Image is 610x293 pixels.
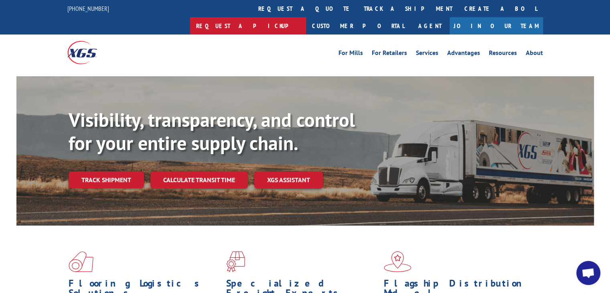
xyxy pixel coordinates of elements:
[150,171,248,189] a: Calculate transit time
[489,50,517,59] a: Resources
[338,50,363,59] a: For Mills
[576,261,600,285] div: Open chat
[526,50,543,59] a: About
[416,50,438,59] a: Services
[254,171,323,189] a: XGS ASSISTANT
[69,251,93,272] img: xgs-icon-total-supply-chain-intelligence-red
[306,17,410,35] a: Customer Portal
[450,17,543,35] a: Join Our Team
[410,17,450,35] a: Agent
[69,171,144,188] a: Track shipment
[372,50,407,59] a: For Retailers
[384,251,411,272] img: xgs-icon-flagship-distribution-model-red
[226,251,245,272] img: xgs-icon-focused-on-flooring-red
[447,50,480,59] a: Advantages
[69,107,355,155] b: Visibility, transparency, and control for your entire supply chain.
[67,4,109,12] a: [PHONE_NUMBER]
[190,17,306,35] a: Request a pickup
